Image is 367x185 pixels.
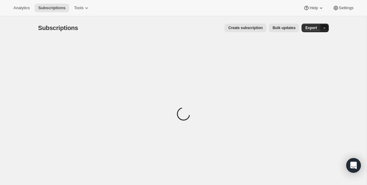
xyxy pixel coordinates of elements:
button: Tools [70,4,93,12]
button: Help [300,4,328,12]
span: Analytics [13,6,30,10]
button: Create subscription [224,24,266,32]
button: Export [302,24,321,32]
span: Export [305,25,317,30]
span: Bulk updates [272,25,295,30]
span: Help [310,6,318,10]
div: Open Intercom Messenger [346,158,361,173]
span: Subscriptions [38,25,78,31]
button: Analytics [10,4,33,12]
span: Settings [339,6,354,10]
span: Subscriptions [38,6,65,10]
button: Settings [329,4,357,12]
span: Create subscription [228,25,263,30]
button: Bulk updates [269,24,299,32]
span: Tools [74,6,83,10]
button: Subscriptions [35,4,69,12]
